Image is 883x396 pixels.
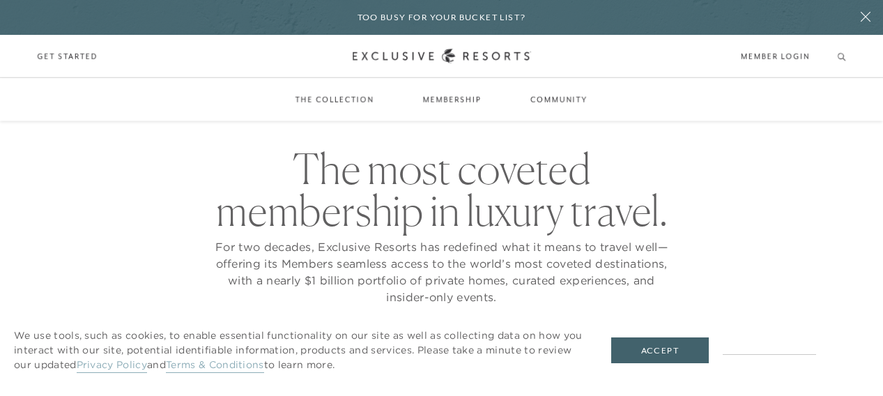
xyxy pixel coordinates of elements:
[14,328,583,372] p: We use tools, such as cookies, to enable essential functionality on our site as well as collectin...
[77,358,147,373] a: Privacy Policy
[212,148,672,231] h2: The most coveted membership in luxury travel.
[358,11,526,24] h6: Too busy for your bucket list?
[611,337,709,364] button: Accept
[741,50,810,63] a: Member Login
[166,358,264,373] a: Terms & Conditions
[37,50,98,63] a: Get Started
[282,79,388,120] a: The Collection
[212,238,672,305] p: For two decades, Exclusive Resorts has redefined what it means to travel well—offering its Member...
[516,79,601,120] a: Community
[409,79,496,120] a: Membership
